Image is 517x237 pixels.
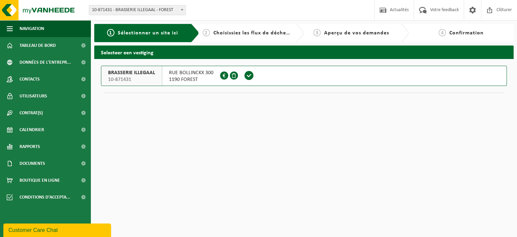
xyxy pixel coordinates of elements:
[20,88,47,105] span: Utilisateurs
[20,37,56,54] span: Tableau de bord
[169,76,213,83] span: 1190 FOREST
[20,71,40,88] span: Contacts
[20,155,45,172] span: Documents
[169,69,213,76] span: RUE BOLLINCKX 300
[449,30,484,36] span: Confirmation
[20,105,43,121] span: Contrat(s)
[203,29,210,36] span: 2
[324,30,389,36] span: Aperçu de vos demandes
[94,46,514,59] h2: Selecteer een vestiging
[20,54,71,71] span: Données de l'entrepr...
[20,138,40,155] span: Rapports
[20,189,70,206] span: Conditions d'accepta...
[108,76,155,83] span: 10-871431
[313,29,321,36] span: 3
[89,5,185,15] span: 10-871431 - BRASSERIE ILLEGAAL - FOREST
[20,20,44,37] span: Navigation
[107,29,114,36] span: 1
[213,30,325,36] span: Choisissiez les flux de déchets et récipients
[439,29,446,36] span: 4
[20,172,60,189] span: Boutique en ligne
[108,69,155,76] span: BRASSERIE ILLEGAAL
[20,121,44,138] span: Calendrier
[101,66,507,86] button: BRASSERIE ILLEGAAL 10-871431 RUE BOLLINCKX 3001190 FOREST
[3,222,112,237] iframe: chat widget
[118,30,178,36] span: Sélectionner un site ici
